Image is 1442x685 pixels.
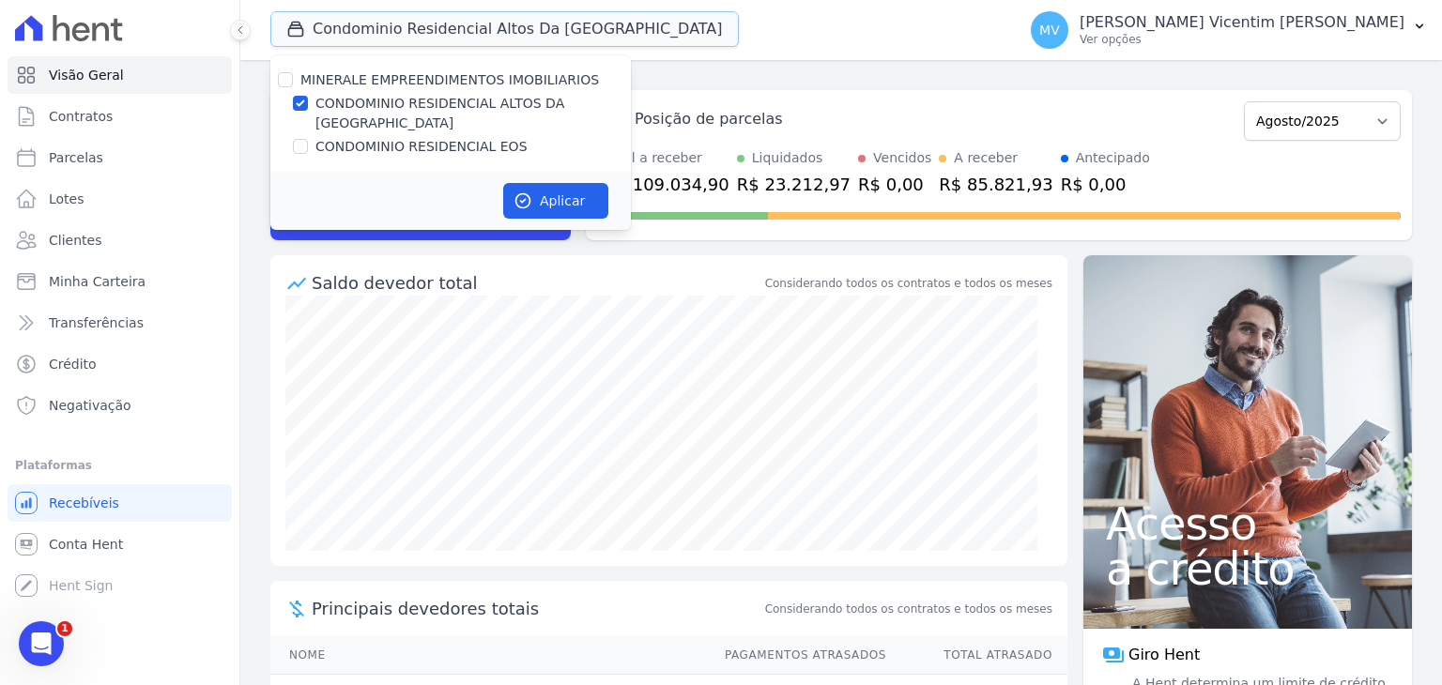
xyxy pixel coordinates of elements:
[765,275,1052,292] div: Considerando todos os contratos e todos os meses
[312,596,761,621] span: Principais devedores totais
[8,387,232,424] a: Negativação
[1106,501,1389,546] span: Acesso
[605,172,729,197] div: R$ 109.034,90
[8,263,232,300] a: Minha Carteira
[605,148,729,168] div: Total a receber
[270,11,739,47] button: Condominio Residencial Altos Da [GEOGRAPHIC_DATA]
[887,636,1067,675] th: Total Atrasado
[939,172,1052,197] div: R$ 85.821,93
[1076,148,1150,168] div: Antecipado
[19,621,64,666] iframe: Intercom live chat
[1106,546,1389,591] span: a crédito
[49,148,103,167] span: Parcelas
[49,231,101,250] span: Clientes
[635,108,783,130] div: Posição de parcelas
[300,72,599,87] label: MINERALE EMPREENDIMENTOS IMOBILIARIOS
[954,148,1018,168] div: A receber
[858,172,931,197] div: R$ 0,00
[1016,4,1442,56] button: MV [PERSON_NAME] Vicentim [PERSON_NAME] Ver opções
[737,172,851,197] div: R$ 23.212,97
[315,94,631,133] label: CONDOMINIO RESIDENCIAL ALTOS DA [GEOGRAPHIC_DATA]
[270,636,707,675] th: Nome
[312,270,761,296] div: Saldo devedor total
[8,180,232,218] a: Lotes
[1080,32,1404,47] p: Ver opções
[8,56,232,94] a: Visão Geral
[8,221,232,259] a: Clientes
[49,494,119,512] span: Recebíveis
[765,601,1052,617] span: Considerando todos os contratos e todos os meses
[1061,172,1150,197] div: R$ 0,00
[8,484,232,522] a: Recebíveis
[49,396,131,415] span: Negativação
[1128,644,1200,666] span: Giro Hent
[1080,13,1404,32] p: [PERSON_NAME] Vicentim [PERSON_NAME]
[8,525,232,563] a: Conta Hent
[49,535,123,554] span: Conta Hent
[503,183,608,219] button: Aplicar
[49,272,146,291] span: Minha Carteira
[49,66,124,84] span: Visão Geral
[315,137,528,157] label: CONDOMINIO RESIDENCIAL EOS
[15,454,224,477] div: Plataformas
[49,355,97,373] span: Crédito
[8,304,232,342] a: Transferências
[873,148,931,168] div: Vencidos
[57,621,72,636] span: 1
[752,148,823,168] div: Liquidados
[49,313,144,332] span: Transferências
[49,107,113,126] span: Contratos
[49,190,84,208] span: Lotes
[8,345,232,383] a: Crédito
[8,139,232,176] a: Parcelas
[8,98,232,135] a: Contratos
[707,636,887,675] th: Pagamentos Atrasados
[1039,23,1060,37] span: MV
